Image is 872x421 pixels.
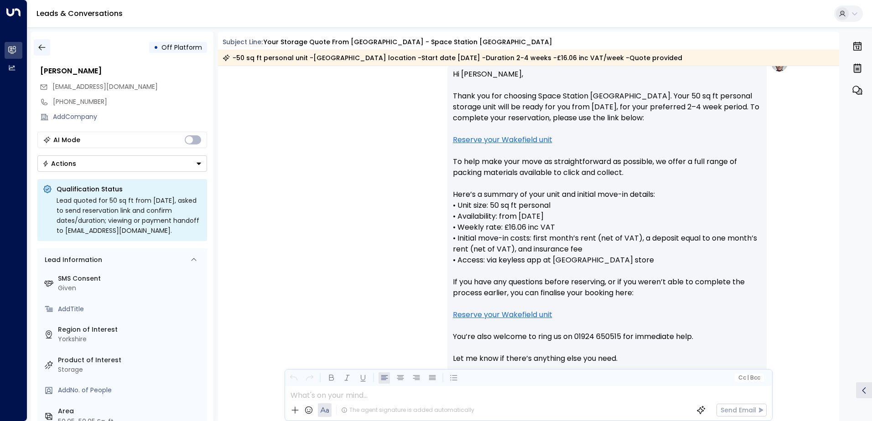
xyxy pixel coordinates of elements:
[42,159,76,168] div: Actions
[453,309,552,320] a: Reserve your Wakefield unit
[53,112,207,122] div: AddCompany
[58,283,203,293] div: Given
[42,255,102,265] div: Lead Information
[53,97,207,107] div: [PHONE_NUMBER]
[223,53,682,62] div: -50 sq ft personal unit -[GEOGRAPHIC_DATA] location -Start date [DATE] -Duration 2-4 weeks -£16.0...
[161,43,202,52] span: Off Platform
[341,406,474,414] div: The agent signature is added automatically
[264,37,552,47] div: Your storage quote from [GEOGRAPHIC_DATA] - Space Station [GEOGRAPHIC_DATA]
[453,69,761,375] p: Hi [PERSON_NAME], Thank you for choosing Space Station [GEOGRAPHIC_DATA]. Your 50 sq ft personal ...
[453,134,552,145] a: Reserve your Wakefield unit
[57,185,202,194] p: Qualification Status
[747,375,749,381] span: |
[37,155,207,172] button: Actions
[154,39,158,56] div: •
[58,274,203,283] label: SMS Consent
[40,66,207,77] div: [PERSON_NAME]
[58,406,203,416] label: Area
[58,385,203,395] div: AddNo. of People
[223,37,263,46] span: Subject Line:
[734,374,763,382] button: Cc|Bcc
[58,304,203,314] div: AddTitle
[58,355,203,365] label: Product of Interest
[52,82,158,92] span: smcleary499@gmail.com
[58,334,203,344] div: Yorkshire
[57,195,202,236] div: Lead quoted for 50 sq ft from [DATE], asked to send reservation link and confirm dates/duration; ...
[304,372,315,384] button: Redo
[36,8,123,19] a: Leads & Conversations
[37,155,207,172] div: Button group with a nested menu
[288,372,299,384] button: Undo
[52,82,158,91] span: [EMAIL_ADDRESS][DOMAIN_NAME]
[738,375,760,381] span: Cc Bcc
[58,325,203,334] label: Region of Interest
[53,135,80,144] div: AI Mode
[58,365,203,375] div: Storage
